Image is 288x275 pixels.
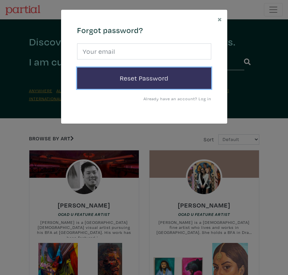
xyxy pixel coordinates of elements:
[143,96,211,101] a: Already have an account? Log in
[77,43,211,59] input: Your email
[212,10,227,28] button: Close
[77,26,211,35] h4: Forgot password?
[218,14,222,24] span: ×
[77,67,211,89] button: Reset Password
